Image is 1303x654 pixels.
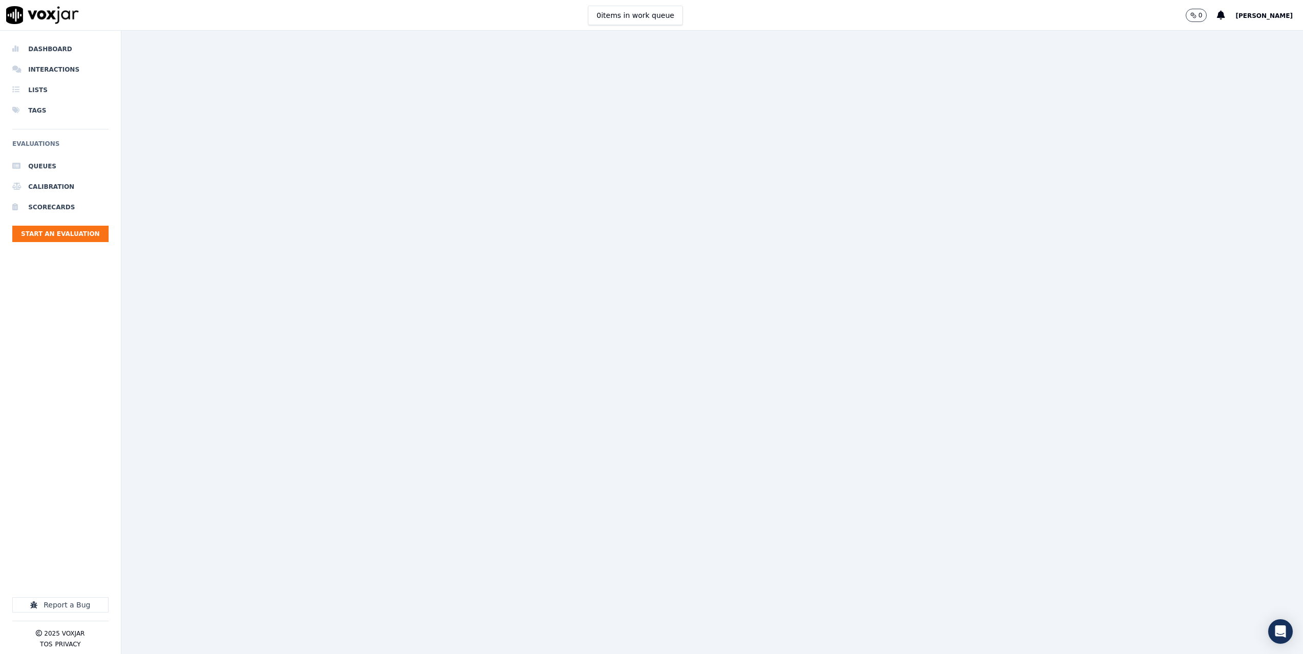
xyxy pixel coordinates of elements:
[1186,9,1217,22] button: 0
[12,177,109,197] a: Calibration
[1235,9,1303,21] button: [PERSON_NAME]
[12,80,109,100] a: Lists
[1268,619,1293,644] div: Open Intercom Messenger
[12,156,109,177] a: Queues
[12,138,109,156] h6: Evaluations
[12,226,109,242] button: Start an Evaluation
[6,6,79,24] img: voxjar logo
[1235,12,1293,19] span: [PERSON_NAME]
[44,629,85,638] p: 2025 Voxjar
[1199,11,1203,19] p: 0
[12,100,109,121] a: Tags
[12,197,109,217] a: Scorecards
[40,640,52,648] button: TOS
[12,39,109,59] a: Dashboard
[12,59,109,80] a: Interactions
[1186,9,1207,22] button: 0
[588,6,683,25] button: 0items in work queue
[55,640,81,648] button: Privacy
[12,597,109,613] button: Report a Bug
